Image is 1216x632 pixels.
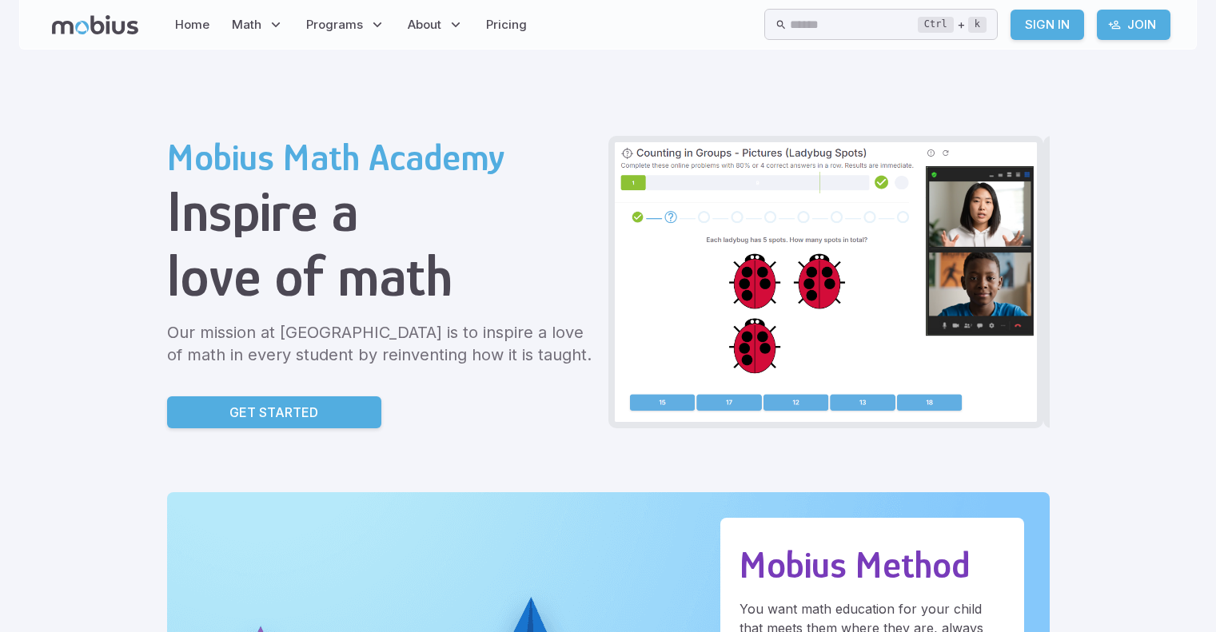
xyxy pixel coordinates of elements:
a: Sign In [1011,10,1084,40]
p: Get Started [229,403,318,422]
a: Get Started [167,396,381,428]
a: Pricing [481,6,532,43]
p: Our mission at [GEOGRAPHIC_DATA] is to inspire a love of math in every student by reinventing how... [167,321,596,366]
span: Math [232,16,261,34]
h2: Mobius Math Academy [167,136,596,179]
kbd: Ctrl [918,17,954,33]
h1: love of math [167,244,596,308]
span: Programs [306,16,363,34]
div: + [918,15,987,34]
a: Join [1097,10,1170,40]
h1: Inspire a [167,179,596,244]
kbd: k [968,17,987,33]
a: Home [170,6,214,43]
span: About [408,16,441,34]
h2: Mobius Method [740,543,1005,586]
img: Grade 2 Class [615,142,1037,422]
